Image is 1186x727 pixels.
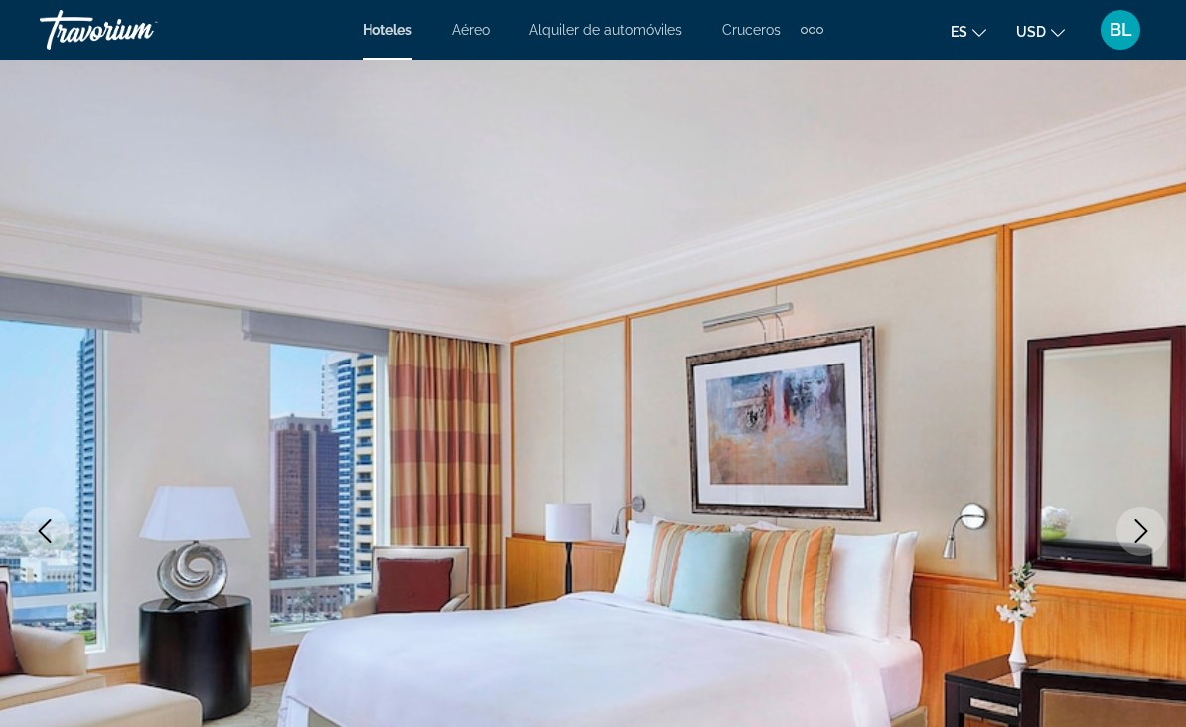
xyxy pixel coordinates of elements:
span: USD [1016,24,1046,40]
button: Change currency [1016,17,1065,46]
button: User Menu [1095,9,1146,51]
button: Previous image [20,507,70,556]
button: Change language [951,17,986,46]
a: Aéreo [452,22,490,38]
span: es [951,24,967,40]
a: Travorium [40,4,238,56]
button: Next image [1116,507,1166,556]
a: Hoteles [363,22,412,38]
span: BL [1110,20,1132,40]
a: Alquiler de automóviles [529,22,682,38]
a: Cruceros [722,22,781,38]
button: Extra navigation items [801,14,823,46]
